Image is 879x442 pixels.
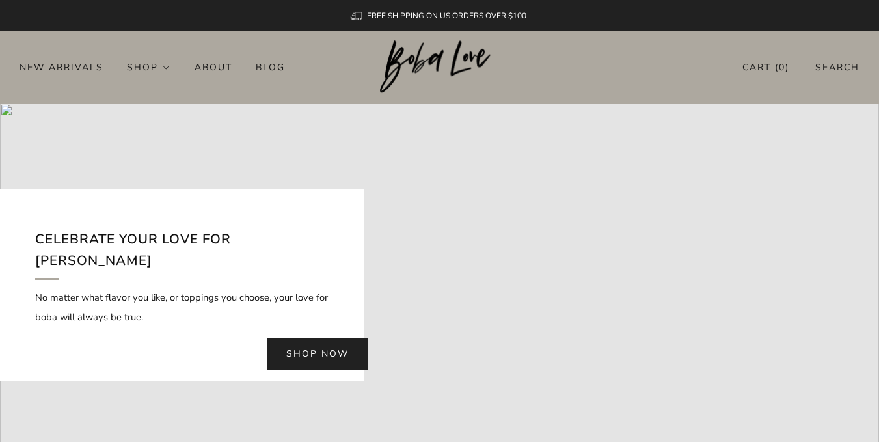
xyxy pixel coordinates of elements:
[742,57,789,78] a: Cart
[195,57,232,77] a: About
[267,338,368,370] a: Shop now
[367,10,526,21] span: FREE SHIPPING ON US ORDERS OVER $100
[35,288,329,327] p: No matter what flavor you like, or toppings you choose, your love for boba will always be true.
[779,61,785,74] items-count: 0
[815,57,859,78] a: Search
[127,57,171,77] a: Shop
[20,57,103,77] a: New Arrivals
[35,228,329,280] h2: Celebrate your love for [PERSON_NAME]
[256,57,285,77] a: Blog
[380,40,499,94] img: Boba Love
